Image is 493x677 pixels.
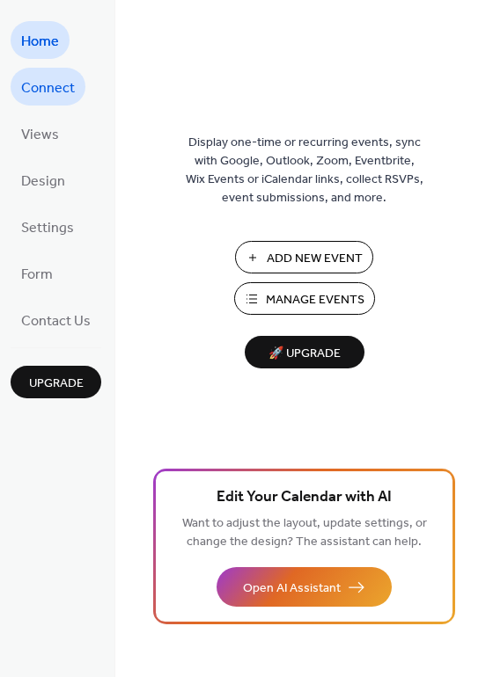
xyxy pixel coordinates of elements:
[234,282,375,315] button: Manage Events
[21,168,65,195] span: Design
[21,75,75,102] span: Connect
[267,250,363,268] span: Add New Event
[29,375,84,393] span: Upgrade
[11,68,85,106] a: Connect
[21,261,53,288] span: Form
[11,114,70,152] a: Views
[11,21,70,59] a: Home
[11,207,85,245] a: Settings
[217,485,392,510] span: Edit Your Calendar with AI
[11,301,101,338] a: Contact Us
[11,254,63,292] a: Form
[21,215,74,242] span: Settings
[245,336,364,368] button: 🚀 Upgrade
[266,291,364,309] span: Manage Events
[21,121,59,149] span: Views
[217,567,392,607] button: Open AI Assistant
[21,308,91,335] span: Contact Us
[21,28,59,55] span: Home
[11,366,101,398] button: Upgrade
[186,134,423,207] span: Display one-time or recurring events, sync with Google, Outlook, Zoom, Eventbrite, Wix Events or ...
[255,342,354,366] span: 🚀 Upgrade
[11,161,76,199] a: Design
[235,241,373,273] button: Add New Event
[182,512,427,554] span: Want to adjust the layout, update settings, or change the design? The assistant can help.
[243,579,341,598] span: Open AI Assistant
